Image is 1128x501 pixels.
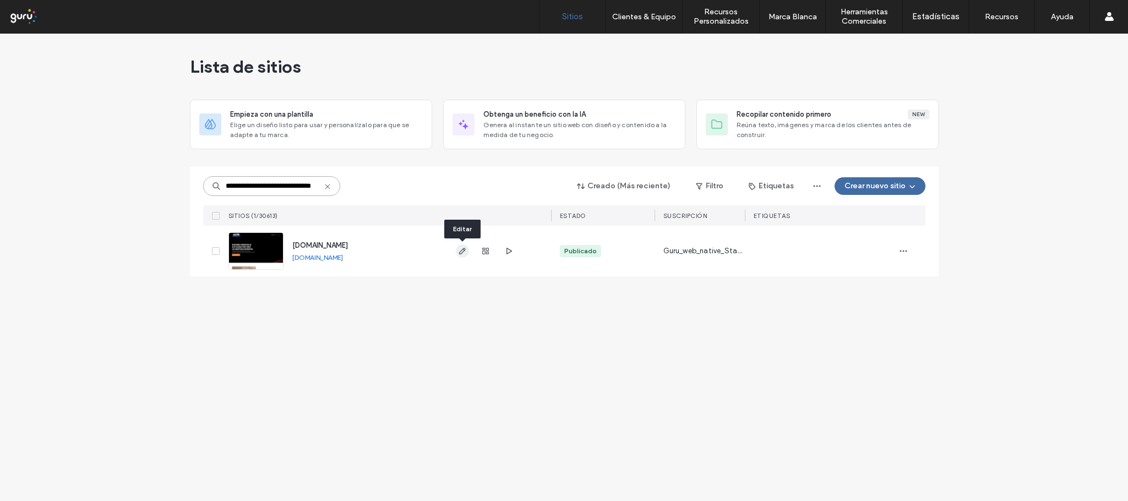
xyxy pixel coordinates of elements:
[564,246,597,256] div: Publicado
[737,109,831,120] span: Recopilar contenido primero
[483,120,676,140] span: Genera al instante un sitio web con diseño y contenido a la medida de tu negocio.
[24,8,54,18] span: Ayuda
[560,212,586,220] span: ESTADO
[1051,12,1073,21] label: Ayuda
[230,120,423,140] span: Elige un diseño listo para usar y personalízalo para que se adapte a tu marca.
[908,110,929,119] div: New
[562,12,583,21] label: Sitios
[612,12,676,21] label: Clientes & Equipo
[685,177,734,195] button: Filtro
[443,100,685,149] div: Obtenga un beneficio con la IAGenera al instante un sitio web con diseño y contenido a la medida ...
[190,100,432,149] div: Empieza con una plantillaElige un diseño listo para usar y personalízalo para que se adapte a tu ...
[230,109,313,120] span: Empieza con una plantilla
[737,120,929,140] span: Reúna texto, imágenes y marca de los clientes antes de construir.
[292,241,348,249] a: [DOMAIN_NAME]
[228,212,278,220] span: SITIOS (1/30613)
[663,212,707,220] span: Suscripción
[568,177,680,195] button: Creado (Más reciente)
[739,177,804,195] button: Etiquetas
[754,212,791,220] span: ETIQUETAS
[483,109,586,120] span: Obtenga un beneficio con la IA
[835,177,925,195] button: Crear nuevo sitio
[696,100,939,149] div: Recopilar contenido primeroNewReúna texto, imágenes y marca de los clientes antes de construir.
[826,7,902,26] label: Herramientas Comerciales
[683,7,759,26] label: Recursos Personalizados
[444,220,481,238] div: Editar
[985,12,1018,21] label: Recursos
[663,246,745,257] span: Guru_web_native_Standard
[190,56,301,78] span: Lista de sitios
[292,253,343,262] a: [DOMAIN_NAME]
[912,12,960,21] label: Estadísticas
[769,12,817,21] label: Marca Blanca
